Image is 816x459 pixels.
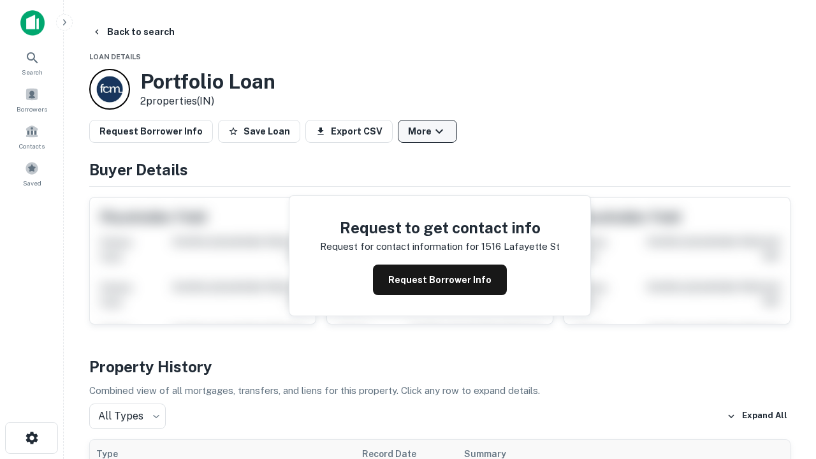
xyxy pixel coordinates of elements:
p: Combined view of all mortgages, transfers, and liens for this property. Click any row to expand d... [89,383,790,398]
button: Back to search [87,20,180,43]
button: Expand All [724,407,790,426]
p: Request for contact information for [320,239,479,254]
h4: Property History [89,355,790,378]
p: 1516 lafayette st [481,239,560,254]
button: Request Borrower Info [89,120,213,143]
a: Search [4,45,60,80]
button: Request Borrower Info [373,265,507,295]
iframe: Chat Widget [752,316,816,377]
a: Saved [4,156,60,191]
button: Save Loan [218,120,300,143]
h3: Portfolio Loan [140,69,275,94]
span: Contacts [19,141,45,151]
button: Export CSV [305,120,393,143]
div: All Types [89,404,166,429]
h4: Buyer Details [89,158,790,181]
span: Loan Details [89,53,141,61]
a: Contacts [4,119,60,154]
a: Borrowers [4,82,60,117]
h4: Request to get contact info [320,216,560,239]
span: Saved [23,178,41,188]
span: Borrowers [17,104,47,114]
button: More [398,120,457,143]
p: 2 properties (IN) [140,94,275,109]
img: capitalize-icon.png [20,10,45,36]
span: Search [22,67,43,77]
